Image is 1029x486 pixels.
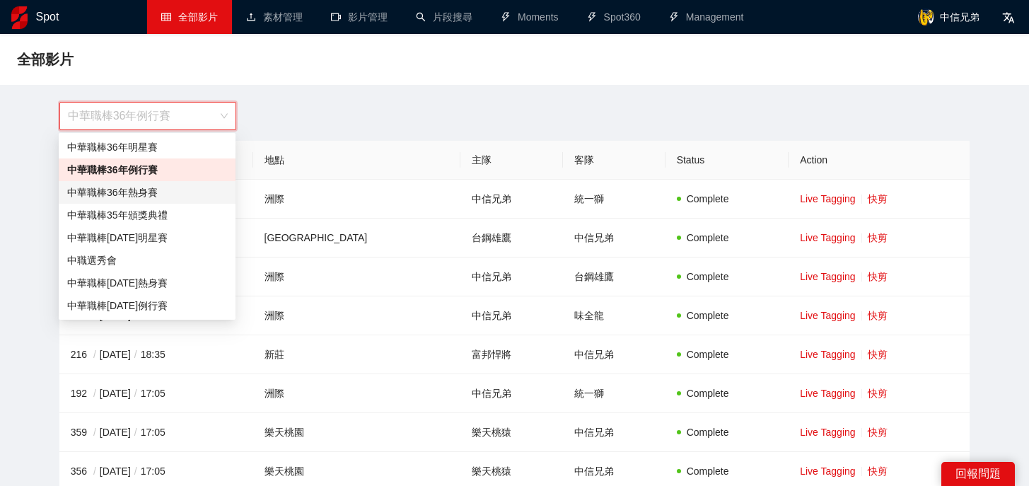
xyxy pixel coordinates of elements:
[253,258,460,296] td: 洲際
[90,388,100,399] span: /
[460,296,563,335] td: 中信兄弟
[59,181,236,204] div: 中華職棒36年熱身賽
[563,374,665,413] td: 統一獅
[90,465,100,477] span: /
[131,427,141,438] span: /
[563,335,665,374] td: 中信兄弟
[460,335,563,374] td: 富邦悍將
[563,219,665,258] td: 中信兄弟
[131,465,141,477] span: /
[11,6,28,29] img: logo
[868,310,888,321] a: 快剪
[800,427,855,438] a: Live Tagging
[687,427,729,438] span: Complete
[687,465,729,477] span: Complete
[687,232,729,243] span: Complete
[460,180,563,219] td: 中信兄弟
[563,180,665,219] td: 統一獅
[161,12,171,22] span: table
[67,185,227,200] div: 中華職棒36年熱身賽
[800,271,855,282] a: Live Tagging
[917,8,934,25] img: avatar
[59,374,253,413] td: 192 [DATE] 17:05
[67,298,227,313] div: 中華職棒[DATE]例行賽
[800,310,855,321] a: Live Tagging
[687,388,729,399] span: Complete
[59,335,253,374] td: 216 [DATE] 18:35
[665,141,789,180] th: Status
[131,388,141,399] span: /
[59,249,236,272] div: 中職選秀會
[868,193,888,204] a: 快剪
[59,226,236,249] div: 中華職棒35年明星賽
[460,413,563,452] td: 樂天桃猿
[90,427,100,438] span: /
[253,180,460,219] td: 洲際
[17,48,74,71] span: 全部影片
[67,139,227,155] div: 中華職棒36年明星賽
[416,11,472,23] a: search片段搜尋
[131,349,141,360] span: /
[687,349,729,360] span: Complete
[90,349,100,360] span: /
[687,310,729,321] span: Complete
[331,11,388,23] a: video-camera影片管理
[253,335,460,374] td: 新莊
[587,11,641,23] a: thunderboltSpot360
[800,349,855,360] a: Live Tagging
[687,271,729,282] span: Complete
[789,141,970,180] th: Action
[253,413,460,452] td: 樂天桃園
[800,465,855,477] a: Live Tagging
[460,219,563,258] td: 台鋼雄鷹
[67,207,227,223] div: 中華職棒35年頒獎典禮
[67,253,227,268] div: 中職選秀會
[868,465,888,477] a: 快剪
[178,11,218,23] span: 全部影片
[800,232,855,243] a: Live Tagging
[253,296,460,335] td: 洲際
[868,271,888,282] a: 快剪
[59,272,236,294] div: 中華職棒35年熱身賽
[68,103,228,129] span: 中華職棒36年例行賽
[868,427,888,438] a: 快剪
[687,193,729,204] span: Complete
[941,462,1015,486] div: 回報問題
[563,258,665,296] td: 台鋼雄鷹
[59,136,236,158] div: 中華職棒36年明星賽
[67,275,227,291] div: 中華職棒[DATE]熱身賽
[868,349,888,360] a: 快剪
[59,158,236,181] div: 中華職棒36年例行賽
[253,141,460,180] th: 地點
[67,230,227,245] div: 中華職棒[DATE]明星賽
[800,388,855,399] a: Live Tagging
[669,11,744,23] a: thunderboltManagement
[501,11,559,23] a: thunderboltMoments
[67,162,227,178] div: 中華職棒36年例行賽
[246,11,303,23] a: upload素材管理
[460,374,563,413] td: 中信兄弟
[59,204,236,226] div: 中華職棒35年頒獎典禮
[460,258,563,296] td: 中信兄弟
[563,413,665,452] td: 中信兄弟
[563,296,665,335] td: 味全龍
[59,294,236,317] div: 中華職棒35年例行賽
[563,141,665,180] th: 客隊
[59,413,253,452] td: 359 [DATE] 17:05
[868,232,888,243] a: 快剪
[253,219,460,258] td: [GEOGRAPHIC_DATA]
[460,141,563,180] th: 主隊
[253,374,460,413] td: 洲際
[868,388,888,399] a: 快剪
[800,193,855,204] a: Live Tagging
